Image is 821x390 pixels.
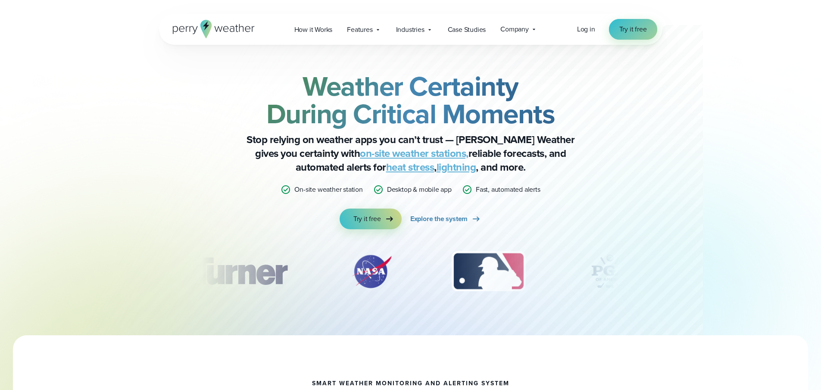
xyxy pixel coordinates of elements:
[577,24,595,34] a: Log in
[500,24,529,34] span: Company
[448,25,486,35] span: Case Studies
[360,146,468,161] a: on-site weather stations,
[387,184,452,195] p: Desktop & mobile app
[575,250,644,293] div: 4 of 12
[266,66,555,134] strong: Weather Certainty During Critical Moments
[410,214,468,224] span: Explore the system
[443,250,534,293] img: MLB.svg
[294,184,362,195] p: On-site weather station
[341,250,402,293] img: NASA.svg
[619,24,647,34] span: Try it free
[443,250,534,293] div: 3 of 12
[340,209,402,229] a: Try it free
[287,21,340,38] a: How it Works
[294,25,333,35] span: How it Works
[396,25,425,35] span: Industries
[440,21,493,38] a: Case Studies
[202,250,619,297] div: slideshow
[312,380,509,387] h1: smart weather monitoring and alerting system
[353,214,381,224] span: Try it free
[238,133,583,174] p: Stop relying on weather apps you can’t trust — [PERSON_NAME] Weather gives you certainty with rel...
[177,250,300,293] img: Turner-Construction_1.svg
[410,209,481,229] a: Explore the system
[386,159,434,175] a: heat stress
[609,19,657,40] a: Try it free
[177,250,300,293] div: 1 of 12
[575,250,644,293] img: PGA.svg
[347,25,372,35] span: Features
[437,159,476,175] a: lightning
[341,250,402,293] div: 2 of 12
[476,184,540,195] p: Fast, automated alerts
